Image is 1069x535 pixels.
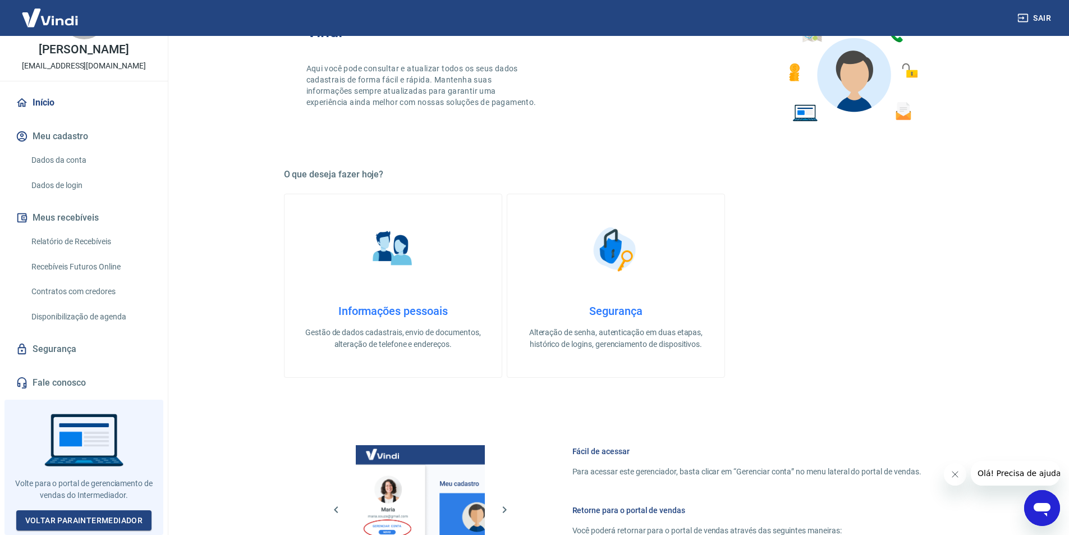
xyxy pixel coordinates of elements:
[306,63,539,108] p: Aqui você pode consultar e atualizar todos os seus dados cadastrais de forma fácil e rápida. Mant...
[306,4,616,40] h2: Bem-vindo(a) ao gerenciador de conta Vindi
[302,327,484,350] p: Gestão de dados cadastrais, envio de documentos, alteração de telefone e endereços.
[284,169,948,180] h5: O que deseja fazer hoje?
[588,221,644,277] img: Segurança
[27,255,154,278] a: Recebíveis Futuros Online
[365,221,421,277] img: Informações pessoais
[1024,490,1060,526] iframe: Botão para abrir a janela de mensagens
[284,194,502,378] a: Informações pessoaisInformações pessoaisGestão de dados cadastrais, envio de documentos, alteraçã...
[779,4,926,129] img: Imagem de um avatar masculino com diversos icones exemplificando as funcionalidades do gerenciado...
[525,327,706,350] p: Alteração de senha, autenticação em duas etapas, histórico de logins, gerenciamento de dispositivos.
[13,124,154,149] button: Meu cadastro
[572,466,921,478] p: Para acessar este gerenciador, basta clicar em “Gerenciar conta” no menu lateral do portal de ven...
[302,304,484,318] h4: Informações pessoais
[22,60,146,72] p: [EMAIL_ADDRESS][DOMAIN_NAME]
[507,194,725,378] a: SegurançaSegurançaAlteração de senha, autenticação em duas etapas, histórico de logins, gerenciam...
[27,280,154,303] a: Contratos com credores
[13,90,154,115] a: Início
[7,8,94,17] span: Olá! Precisa de ajuda?
[572,446,921,457] h6: Fácil de acessar
[27,149,154,172] a: Dados da conta
[1015,8,1056,29] button: Sair
[27,305,154,328] a: Disponibilização de agenda
[13,205,154,230] button: Meus recebíveis
[13,1,86,35] img: Vindi
[27,174,154,197] a: Dados de login
[525,304,706,318] h4: Segurança
[39,44,129,56] p: [PERSON_NAME]
[27,230,154,253] a: Relatório de Recebíveis
[16,510,152,531] a: Voltar paraIntermediador
[13,337,154,362] a: Segurança
[944,463,966,486] iframe: Fechar mensagem
[13,371,154,395] a: Fale conosco
[572,505,921,516] h6: Retorne para o portal de vendas
[971,461,1060,486] iframe: Mensagem da empresa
